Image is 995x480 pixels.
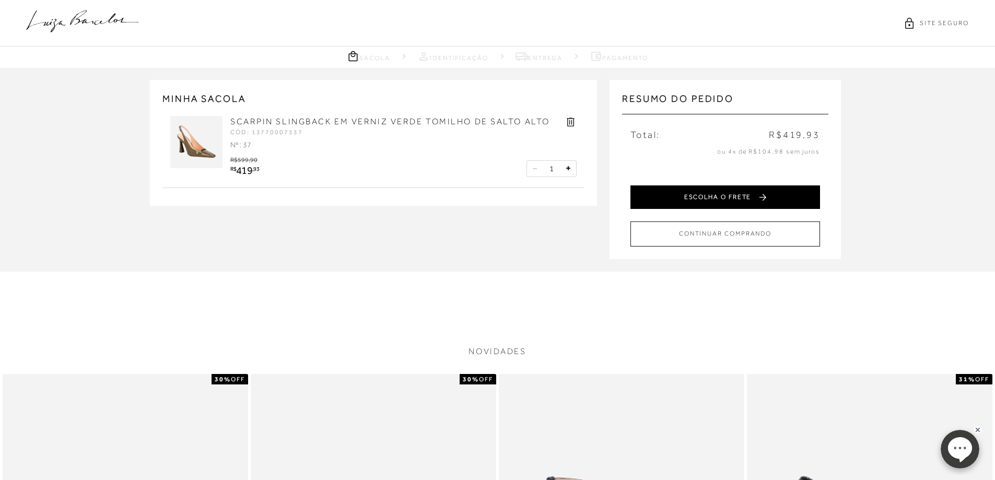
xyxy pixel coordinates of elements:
a: Sacola [347,50,390,63]
span: R$599,90 [230,156,257,163]
strong: 31% [959,376,975,383]
span: OFF [975,376,989,383]
a: Entrega [516,50,563,63]
span: SITE SEGURO [920,19,969,28]
h3: Resumo do pedido [622,92,828,114]
span: Nº : 37 [230,141,251,149]
a: Identificação [417,50,488,63]
span: CÓD: 13770007337 [230,128,303,136]
span: 1 [549,164,554,173]
button: ESCOLHA O FRETE [630,185,820,209]
span: OFF [231,376,245,383]
strong: 30% [215,376,231,383]
strong: 30% [463,376,479,383]
span: R$419,93 [769,128,820,142]
p: ou 4x de R$104,98 sem juros [630,147,820,156]
button: CONTINUAR COMPRANDO [630,221,820,246]
a: Pagamento [590,50,648,63]
h2: MINHA SACOLA [162,92,584,106]
span: Total: [630,128,660,142]
a: SCARPIN SLINGBACK EM VERNIZ VERDE TOMILHO DE SALTO ALTO [230,117,550,126]
span: OFF [479,376,493,383]
img: SCARPIN SLINGBACK EM VERNIZ VERDE TOMILHO DE SALTO ALTO [170,116,223,168]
